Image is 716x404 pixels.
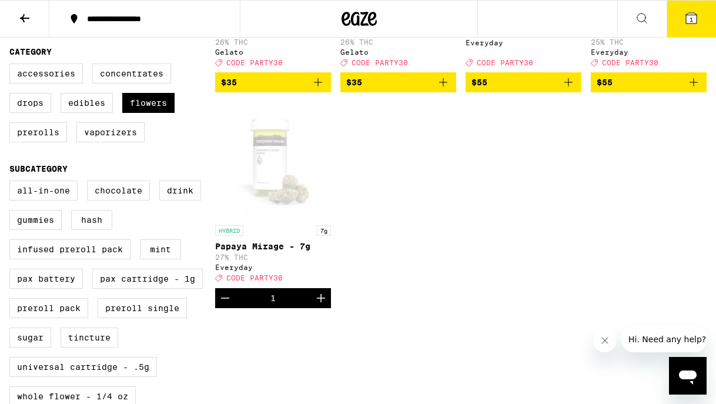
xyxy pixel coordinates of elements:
[597,78,613,87] span: $55
[352,59,408,66] span: CODE PARTY30
[215,242,331,251] p: Papaya Mirage - 7g
[215,288,235,308] button: Decrement
[667,1,716,37] button: 1
[226,59,283,66] span: CODE PARTY30
[9,122,67,142] label: Prerolls
[98,298,187,318] label: Preroll Single
[9,269,83,289] label: PAX Battery
[340,38,456,46] p: 26% THC
[221,78,237,87] span: $35
[690,16,693,23] span: 1
[76,122,145,142] label: Vaporizers
[340,48,456,56] div: Gelato
[9,239,131,259] label: Infused Preroll Pack
[9,64,83,84] label: Accessories
[471,78,487,87] span: $55
[669,357,707,395] iframe: Button to launch messaging window
[140,239,181,259] label: Mint
[215,263,331,271] div: Everyday
[477,59,533,66] span: CODE PARTY30
[61,328,118,348] label: Tincture
[9,210,62,230] label: Gummies
[9,164,68,173] legend: Subcategory
[9,181,78,201] label: All-In-One
[9,47,52,56] legend: Category
[215,225,243,236] p: HYBRID
[215,102,331,288] a: Open page for Papaya Mirage - 7g from Everyday
[215,38,331,46] p: 26% THC
[466,72,581,92] button: Add to bag
[87,181,150,201] label: Chocolate
[591,48,707,56] div: Everyday
[311,288,331,308] button: Increment
[270,293,276,303] div: 1
[591,38,707,46] p: 25% THC
[621,326,707,352] iframe: Message from company
[9,357,157,377] label: Universal Cartridge - .5g
[71,210,112,230] label: Hash
[9,93,51,113] label: Drops
[215,48,331,56] div: Gelato
[92,269,203,289] label: PAX Cartridge - 1g
[591,72,707,92] button: Add to bag
[317,225,331,236] p: 7g
[159,181,201,201] label: Drink
[9,298,88,318] label: Preroll Pack
[215,253,331,261] p: 27% THC
[466,39,581,46] div: Everyday
[61,93,113,113] label: Edibles
[122,93,175,113] label: Flowers
[226,275,283,282] span: CODE PARTY30
[9,328,51,348] label: Sugar
[593,329,617,352] iframe: Close message
[346,78,362,87] span: $35
[92,64,171,84] label: Concentrates
[340,72,456,92] button: Add to bag
[215,72,331,92] button: Add to bag
[602,59,658,66] span: CODE PARTY30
